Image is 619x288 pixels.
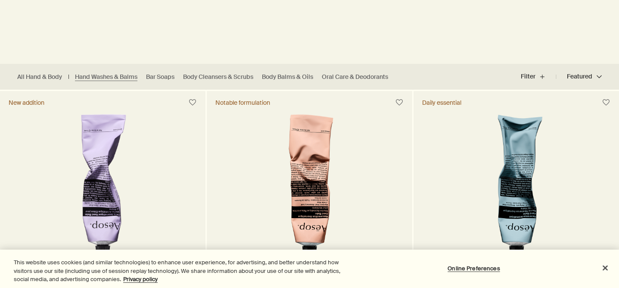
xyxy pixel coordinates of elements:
[392,95,407,110] button: Save to cabinet
[183,73,253,81] a: Body Cleansers & Scrubs
[449,114,584,274] img: Reverence Aromatique Hand Balm in aluminium tube
[262,73,313,81] a: Body Balms & Oils
[14,258,340,284] div: This website uses cookies (and similar technologies) to enhance user experience, for advertising,...
[9,99,44,106] div: New addition
[36,114,170,274] img: Eleos Aromatique Hand Balm in a purple aluminium tube.
[185,95,200,110] button: Save to cabinet
[521,66,556,87] button: Filter
[243,114,377,274] img: Resurrection Aromatique Hand Balm in aluminium tube
[556,66,602,87] button: Featured
[414,114,619,287] a: Reverence Aromatique Hand Balm in aluminium tube
[422,99,461,106] div: Daily essential
[215,99,270,106] div: Notable formulation
[598,95,614,110] button: Save to cabinet
[75,73,137,81] a: Hand Washes & Balms
[322,73,388,81] a: Oral Care & Deodorants
[146,73,174,81] a: Bar Soaps
[17,73,62,81] a: All Hand & Body
[207,114,412,287] a: Resurrection Aromatique Hand Balm in aluminium tube
[596,258,615,277] button: Close
[447,260,501,277] button: Online Preferences, Opens the preference center dialog
[123,275,158,283] a: More information about your privacy, opens in a new tab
